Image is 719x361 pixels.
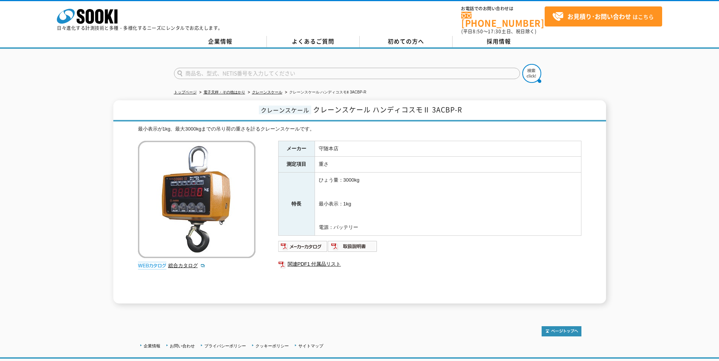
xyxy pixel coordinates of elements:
a: 企業情報 [144,344,160,348]
a: よくあるご質問 [267,36,360,47]
a: 取扱説明書 [328,245,378,251]
td: 重さ [315,157,581,173]
a: 総合カタログ [168,263,205,268]
a: トップページ [174,90,197,94]
a: お見積り･お問い合わせはこちら [545,6,662,26]
img: クレーンスケール ハンディコスモⅡ 3ACBP-R [138,141,255,258]
th: 特長 [278,173,315,236]
a: 企業情報 [174,36,267,47]
p: 日々進化する計測技術と多種・多様化するニーズにレンタルでお応えします。 [57,26,223,30]
img: トップページへ [542,326,581,336]
span: 初めての方へ [388,37,424,45]
li: クレーンスケール ハンディコスモⅡ 3ACBP-R [284,89,367,96]
span: クレーンスケール ハンディコスモⅡ 3ACBP-R [313,104,462,115]
span: 8:50 [473,28,483,35]
a: 関連PDF1 付属品リスト [278,259,581,269]
img: メーカーカタログ [278,240,328,252]
span: 17:30 [488,28,501,35]
span: (平日 ～ 土日、祝日除く) [461,28,536,35]
span: お電話でのお問い合わせは [461,6,545,11]
a: 初めての方へ [360,36,453,47]
img: webカタログ [138,262,166,269]
a: [PHONE_NUMBER] [461,12,545,27]
span: はこちら [552,11,654,22]
a: メーカーカタログ [278,245,328,251]
span: クレーンスケール [259,106,311,114]
img: btn_search.png [522,64,541,83]
td: 守随本店 [315,141,581,157]
td: ひょう量：3000kg 最小表示：1kg 電源：バッテリー [315,173,581,236]
a: 採用情報 [453,36,545,47]
strong: お見積り･お問い合わせ [567,12,631,21]
a: プライバシーポリシー [204,344,246,348]
a: サイトマップ [298,344,323,348]
div: 最小表示が1kg、最大3000kgまでの吊り荷の重さを計るクレーンスケールです。 [138,125,581,133]
a: お問い合わせ [170,344,195,348]
th: 測定項目 [278,157,315,173]
input: 商品名、型式、NETIS番号を入力してください [174,68,520,79]
img: 取扱説明書 [328,240,378,252]
a: 電子天秤・その他はかり [204,90,245,94]
a: クッキーポリシー [255,344,289,348]
th: メーカー [278,141,315,157]
a: クレーンスケール [252,90,282,94]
